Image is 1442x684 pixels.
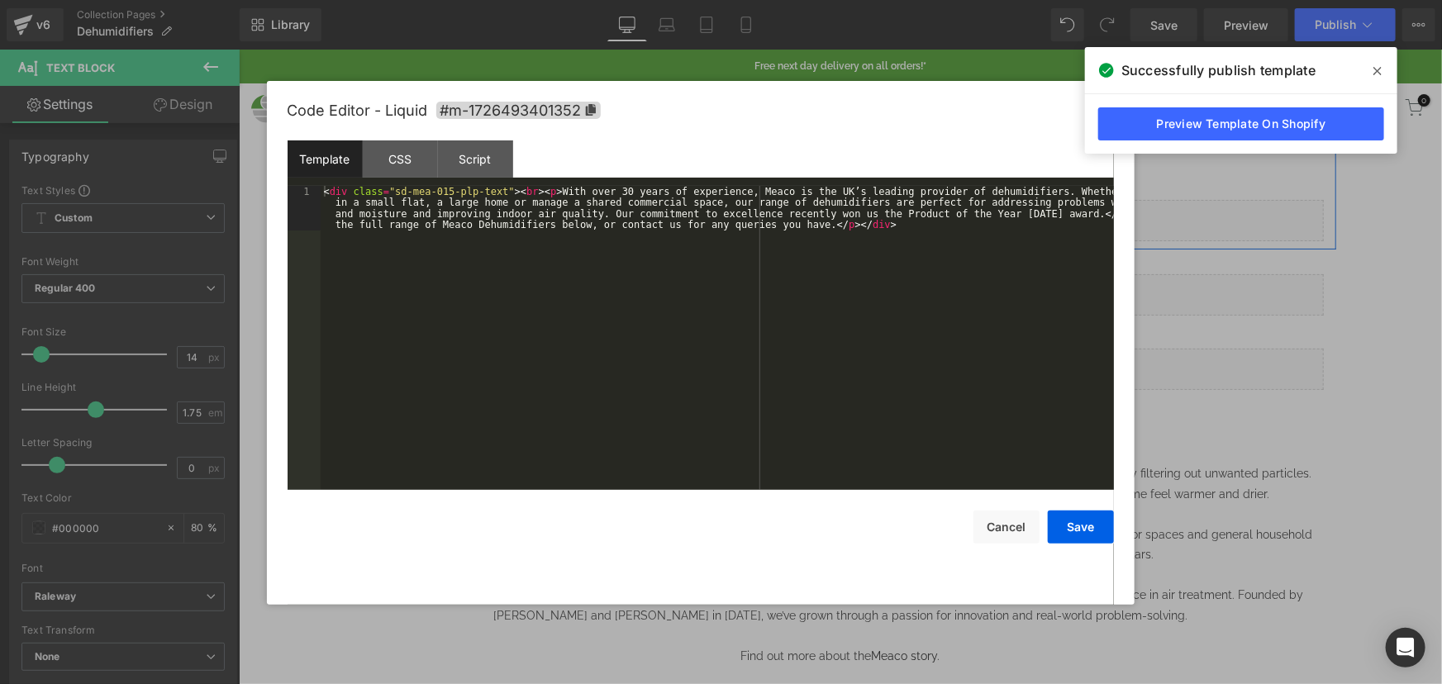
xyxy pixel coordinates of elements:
[118,596,1085,617] p: Find out more about the
[118,475,1085,515] p: We offer both compressor and desiccant models to suit different environments and needs. Compresso...
[633,600,702,613] a: Meaco story.
[1098,107,1384,140] a: Preview Template On Shopify
[127,83,159,107] span: Row
[118,625,1085,665] h1: Not sure which dehumidifier you need?
[973,511,1040,544] button: Cancel
[288,102,428,119] span: Code Editor - Liquid
[436,102,601,119] span: Click to copy
[288,186,321,231] div: 1
[118,414,1085,454] p: Using a dehumidifier can help prevent damp and mould, reduce condensation and musty odours, and i...
[1386,628,1425,667] div: Open Intercom Messenger
[438,140,513,178] div: Script
[363,140,438,178] div: CSS
[1048,511,1114,544] button: Save
[118,107,1085,150] h1: Dehumidifiers
[118,357,1085,397] h1: The benefits of Meaco dehumidifiers
[288,140,363,178] div: Template
[118,535,1085,576] p: At [GEOGRAPHIC_DATA], our dehumidifiers are designed by a team of [DEMOGRAPHIC_DATA] engineers wi...
[1121,60,1316,80] span: Successfully publish template
[159,83,180,107] a: Expand / Collapse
